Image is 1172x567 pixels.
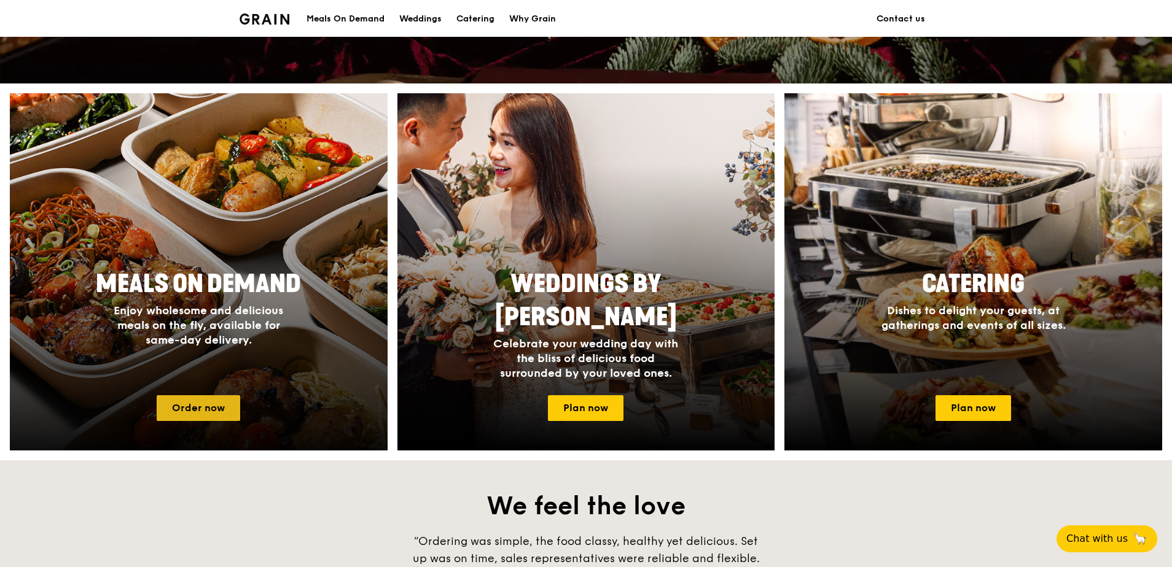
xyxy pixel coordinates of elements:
div: Catering [456,1,494,37]
div: Meals On Demand [307,1,385,37]
a: Catering [449,1,502,37]
a: Meals On DemandEnjoy wholesome and delicious meals on the fly, available for same-day delivery.Or... [10,93,388,450]
button: Chat with us🦙 [1057,525,1157,552]
a: Contact us [869,1,932,37]
span: Dishes to delight your guests, at gatherings and events of all sizes. [881,304,1066,332]
span: Weddings by [PERSON_NAME] [495,269,677,332]
img: Grain [240,13,289,25]
span: Meals On Demand [96,269,301,299]
span: Celebrate your wedding day with the bliss of delicious food surrounded by your loved ones. [493,337,678,380]
span: 🦙 [1133,531,1147,546]
span: Enjoy wholesome and delicious meals on the fly, available for same-day delivery. [114,304,283,347]
a: CateringDishes to delight your guests, at gatherings and events of all sizes.Plan now [784,93,1162,450]
div: Weddings [399,1,442,37]
a: Plan now [936,395,1011,421]
img: weddings-card.4f3003b8.jpg [397,93,775,450]
a: Order now [157,395,240,421]
a: Why Grain [502,1,563,37]
span: Catering [922,269,1025,299]
div: Why Grain [509,1,556,37]
span: Chat with us [1066,531,1128,546]
a: Weddings by [PERSON_NAME]Celebrate your wedding day with the bliss of delicious food surrounded b... [397,93,775,450]
a: Plan now [548,395,623,421]
img: catering-card.e1cfaf3e.jpg [784,93,1162,450]
a: Weddings [392,1,449,37]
